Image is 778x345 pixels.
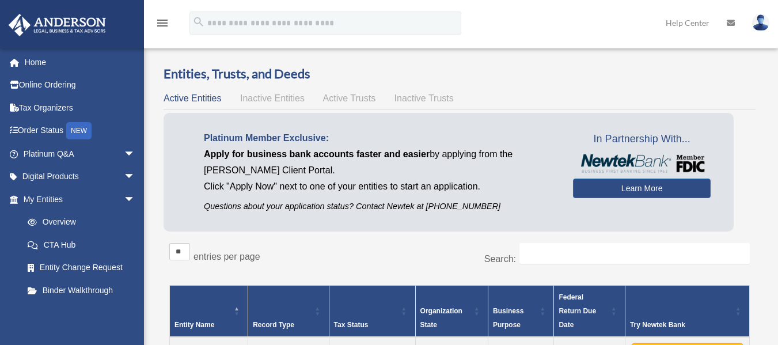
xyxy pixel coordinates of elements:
[5,14,109,36] img: Anderson Advisors Platinum Portal
[204,199,556,214] p: Questions about your application status? Contact Newtek at [PHONE_NUMBER]
[334,321,369,329] span: Tax Status
[16,211,141,234] a: Overview
[323,93,376,103] span: Active Trusts
[155,16,169,30] i: menu
[66,122,92,139] div: NEW
[8,188,147,211] a: My Entitiesarrow_drop_down
[8,142,153,165] a: Platinum Q&Aarrow_drop_down
[420,307,462,329] span: Organization State
[164,93,221,103] span: Active Entities
[204,130,556,146] p: Platinum Member Exclusive:
[204,179,556,195] p: Click "Apply Now" next to one of your entities to start an application.
[559,293,596,329] span: Federal Return Due Date
[16,302,147,325] a: My Blueprint
[124,165,147,189] span: arrow_drop_down
[493,307,523,329] span: Business Purpose
[488,286,554,338] th: Business Purpose: Activate to sort
[752,14,769,31] img: User Pic
[8,74,153,97] a: Online Ordering
[174,321,214,329] span: Entity Name
[240,93,305,103] span: Inactive Entities
[164,65,756,83] h3: Entities, Trusts, and Deeds
[204,146,556,179] p: by applying from the [PERSON_NAME] Client Portal.
[204,149,430,159] span: Apply for business bank accounts faster and easier
[16,256,147,279] a: Entity Change Request
[8,96,153,119] a: Tax Organizers
[248,286,329,338] th: Record Type: Activate to sort
[579,154,705,173] img: NewtekBankLogoSM.png
[193,252,260,261] label: entries per page
[170,286,248,338] th: Entity Name: Activate to invert sorting
[124,142,147,166] span: arrow_drop_down
[8,119,153,143] a: Order StatusNEW
[16,233,147,256] a: CTA Hub
[573,130,711,149] span: In Partnership With...
[124,188,147,211] span: arrow_drop_down
[554,286,625,338] th: Federal Return Due Date: Activate to sort
[16,279,147,302] a: Binder Walkthrough
[192,16,205,28] i: search
[415,286,488,338] th: Organization State: Activate to sort
[329,286,415,338] th: Tax Status: Activate to sort
[484,254,516,264] label: Search:
[625,286,749,338] th: Try Newtek Bank : Activate to sort
[253,321,294,329] span: Record Type
[8,51,153,74] a: Home
[8,165,153,188] a: Digital Productsarrow_drop_down
[630,318,732,332] div: Try Newtek Bank
[394,93,454,103] span: Inactive Trusts
[573,179,711,198] a: Learn More
[155,20,169,30] a: menu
